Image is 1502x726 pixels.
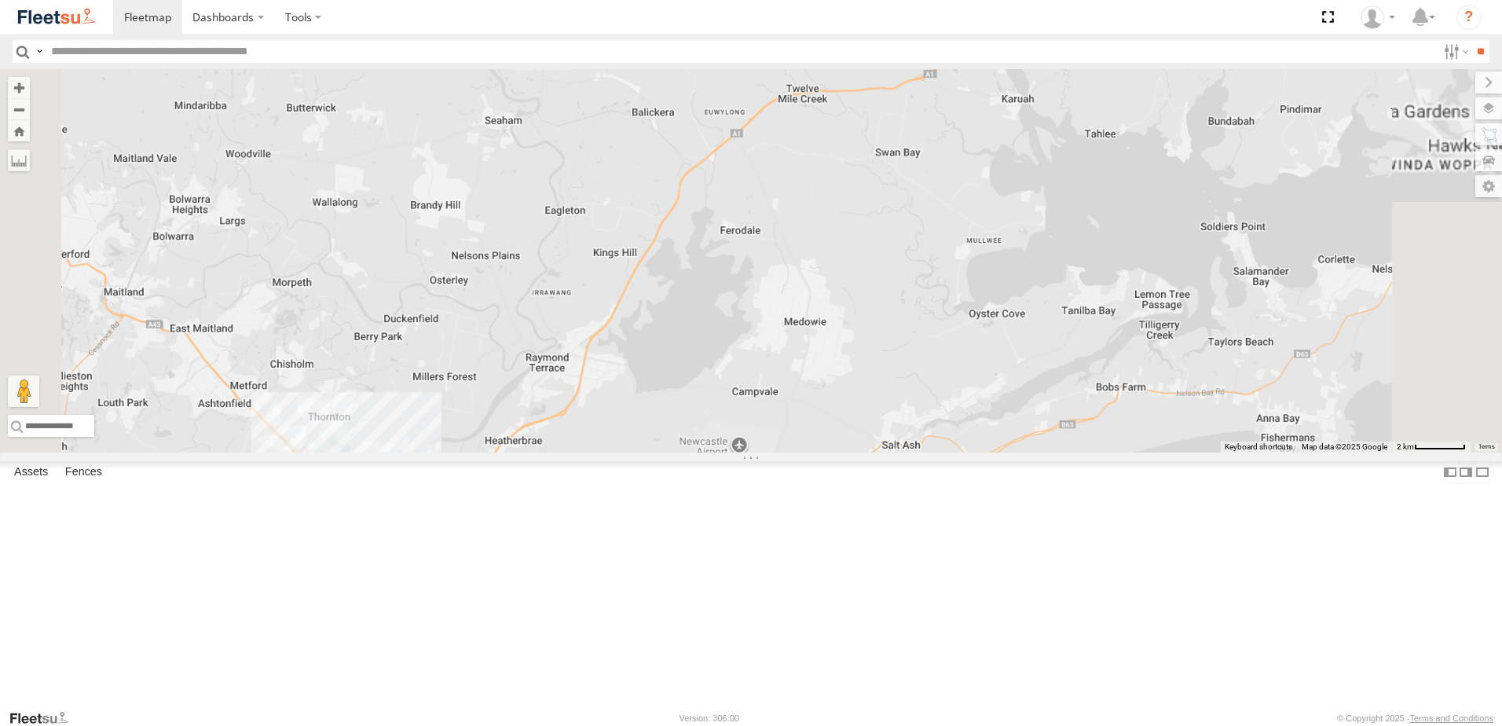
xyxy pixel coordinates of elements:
label: Measure [8,149,30,171]
div: Version: 306.00 [680,713,739,723]
div: © Copyright 2025 - [1337,713,1493,723]
label: Fences [57,461,110,483]
span: Map data ©2025 Google [1302,442,1387,451]
a: Visit our Website [9,710,81,726]
img: fleetsu-logo-horizontal.svg [16,6,97,27]
label: Hide Summary Table [1475,461,1490,484]
button: Drag Pegman onto the map to open Street View [8,376,39,407]
div: Matt Curtis [1355,5,1401,29]
button: Map Scale: 2 km per 62 pixels [1392,442,1471,453]
a: Terms and Conditions [1410,713,1493,723]
label: Map Settings [1475,175,1502,197]
button: Zoom out [8,98,30,120]
label: Assets [6,461,56,483]
label: Dock Summary Table to the Left [1442,461,1458,484]
button: Zoom Home [8,120,30,141]
label: Dock Summary Table to the Right [1458,461,1474,484]
button: Keyboard shortcuts [1225,442,1292,453]
span: 2 km [1397,442,1414,451]
i: ? [1456,5,1482,30]
a: Terms (opens in new tab) [1478,444,1495,450]
label: Search Filter Options [1438,40,1471,63]
button: Zoom in [8,77,30,98]
label: Search Query [33,40,46,63]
